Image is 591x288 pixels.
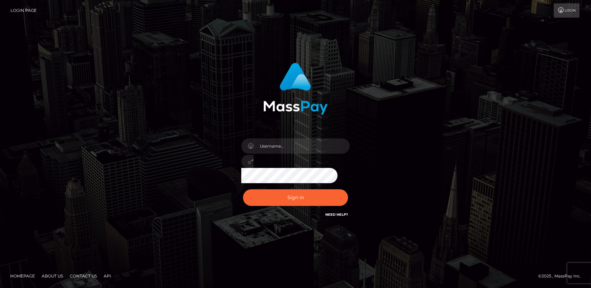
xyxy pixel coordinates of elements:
[253,138,350,154] input: Username...
[7,271,38,281] a: Homepage
[67,271,100,281] a: Contact Us
[11,3,37,18] a: Login Page
[325,212,348,217] a: Need Help?
[538,272,586,280] div: © 2025 , MassPay Inc.
[39,271,66,281] a: About Us
[101,271,114,281] a: API
[263,63,328,115] img: MassPay Login
[554,3,579,18] a: Login
[243,189,348,206] button: Sign in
